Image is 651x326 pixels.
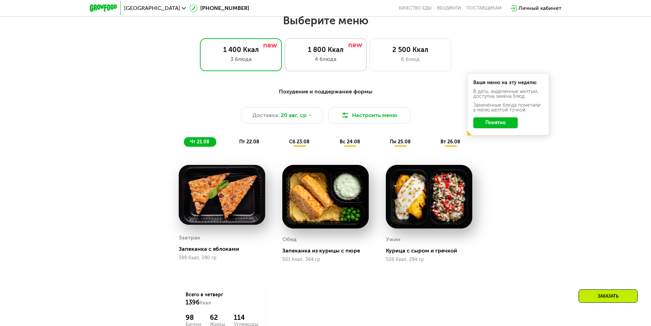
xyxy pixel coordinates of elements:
div: Всего в четверг [186,291,258,307]
a: Вендинги [437,5,461,11]
a: Качество еды [399,5,432,11]
div: 389 Ккал, 280 гр [179,255,265,261]
button: Понятно [473,117,518,128]
div: 506 Ккал, 284 гр [386,257,472,262]
div: 98 [186,313,201,322]
div: Личный кабинет [518,4,561,12]
div: Курица с сыром и гречкой [386,247,478,254]
span: пн 25.08 [390,139,411,145]
div: 1 400 Ккал [207,45,275,54]
div: Запеканка с яблоками [179,246,271,252]
a: [PHONE_NUMBER] [189,4,249,12]
div: Обед [282,234,297,245]
span: [GEOGRAPHIC_DATA] [124,5,180,11]
div: Ужин [386,234,401,245]
div: В даты, выделенные желтым, доступна замена блюд. [473,89,543,99]
div: Похудение и поддержание формы [123,88,528,96]
span: вт 26.08 [440,139,460,145]
div: 2 500 Ккал [377,45,444,54]
span: Ккал [200,300,211,306]
div: 501 Ккал, 364 гр [282,257,369,262]
span: Доставка: [253,111,280,119]
div: 6 блюд [377,55,444,63]
span: 1396 [186,299,200,306]
div: 4 блюда [292,55,360,63]
span: сб 23.08 [289,139,310,145]
span: 20 авг, ср [281,111,307,119]
div: Заменённые блюда пометили в меню жёлтой точкой. [473,103,543,113]
div: Ваше меню на эту неделю [473,80,543,85]
div: Завтрак [179,233,200,243]
button: Настроить меню [328,107,410,123]
div: Заказать [579,289,638,303]
div: Запеканка из курицы с пюре [282,247,374,254]
div: 1 800 Ккал [292,45,360,54]
span: чт 21.08 [190,139,209,145]
span: пт 22.08 [239,139,259,145]
span: вс 24.08 [340,139,360,145]
div: поставщикам [466,5,502,11]
div: 114 [234,313,258,322]
h2: Выберите меню [22,14,629,27]
div: 62 [210,313,225,322]
div: 3 блюда [207,55,275,63]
